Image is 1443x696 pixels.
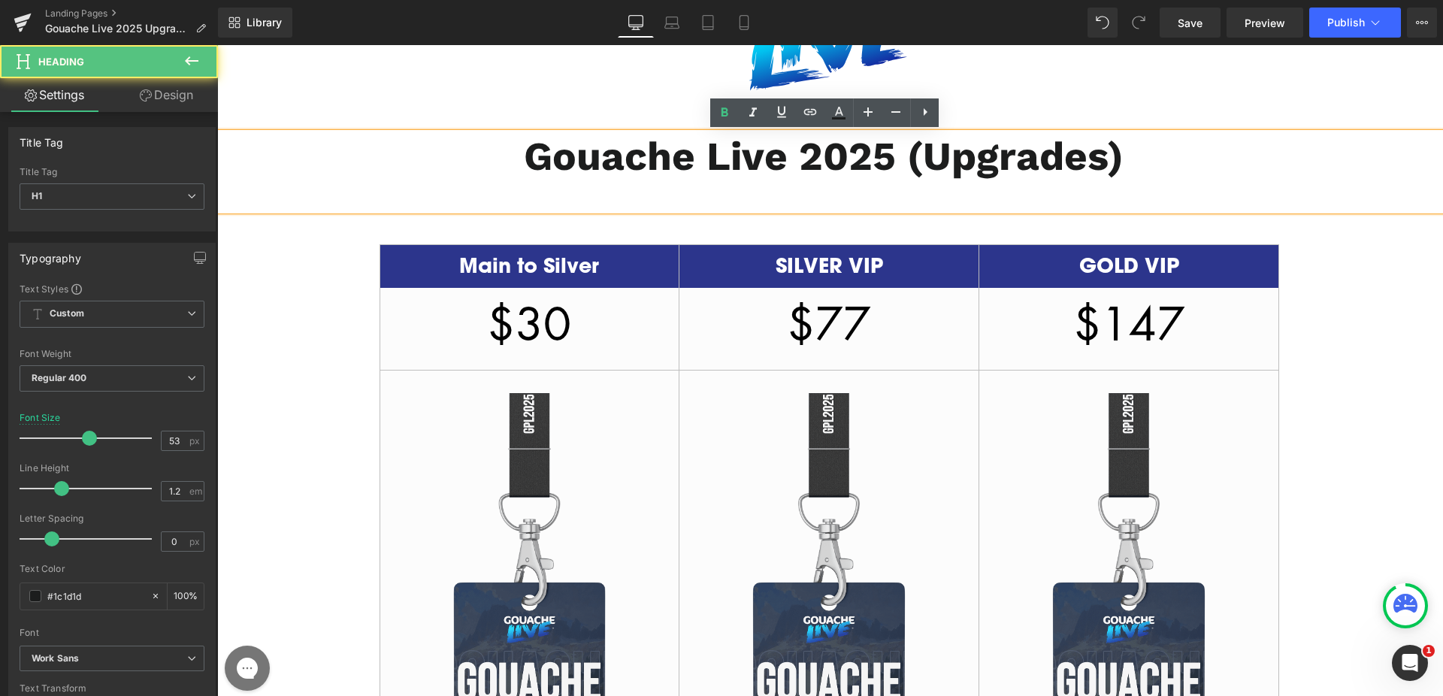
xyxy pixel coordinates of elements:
span: px [189,537,202,546]
span: Publish [1327,17,1365,29]
h2: GOLD VIP [762,207,1061,235]
div: Title Tag [20,128,64,149]
div: Text Styles [20,283,204,295]
div: Letter Spacing [20,513,204,524]
div: Title Tag [20,167,204,177]
span: Heading [38,56,84,68]
span: em [189,486,202,496]
h2: SILVER VIP [462,207,761,235]
span: Save [1178,15,1202,31]
span: $147 [856,248,969,309]
b: Regular 400 [32,372,87,383]
a: Mobile [726,8,762,38]
span: px [189,436,202,446]
div: Text Transform [20,683,204,694]
button: Undo [1088,8,1118,38]
div: Font Weight [20,349,204,359]
a: Laptop [654,8,690,38]
span: Preview [1245,15,1285,31]
span: $77 [570,248,654,309]
b: H1 [32,190,42,201]
div: Font [20,628,204,638]
a: Design [112,78,221,112]
input: Color [47,588,144,604]
span: Gouache Live 2025 Upgrades [45,23,189,35]
div: Line Height [20,463,204,474]
span: $30 [270,248,354,309]
div: Font Size [20,413,61,423]
button: Publish [1309,8,1401,38]
button: Open gorgias live chat [8,5,53,50]
div: % [168,583,204,610]
iframe: Intercom live chat [1392,645,1428,681]
a: New Library [218,8,292,38]
b: Gouache Live 2025 (Upgrades) [307,88,906,135]
button: More [1407,8,1437,38]
a: Preview [1227,8,1303,38]
a: Desktop [618,8,654,38]
b: Custom [50,307,84,320]
span: 1 [1423,645,1435,657]
a: Tablet [690,8,726,38]
div: Text Color [20,564,204,574]
i: Work Sans [32,652,79,665]
a: Landing Pages [45,8,218,20]
div: Typography [20,244,81,265]
h2: Main to Silver [163,207,462,235]
button: Redo [1124,8,1154,38]
span: Library [247,16,282,29]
